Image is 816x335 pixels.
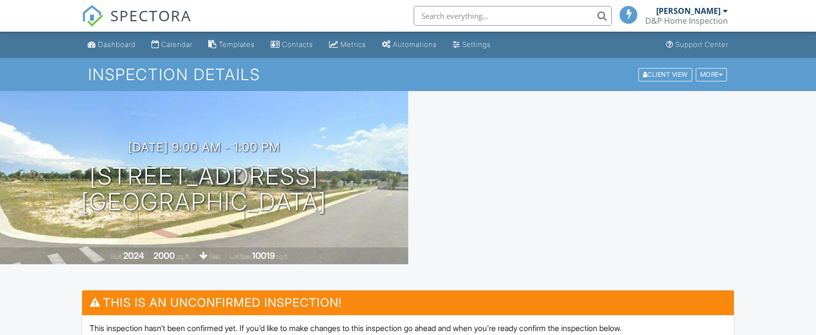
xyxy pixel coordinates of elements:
div: Automations [393,40,437,48]
div: Templates [219,40,255,48]
p: This inspection hasn't been confirmed yet. If you'd like to make changes to this inspection go ah... [90,323,726,334]
h3: [DATE] 9:00 am - 1:00 pm [128,141,280,154]
div: Support Center [675,40,728,48]
div: Contacts [282,40,313,48]
span: sq. ft. [176,253,190,260]
span: sq.ft. [277,253,289,260]
div: Metrics [340,40,366,48]
a: Metrics [325,36,370,54]
a: Settings [449,36,495,54]
span: slab [209,253,220,260]
img: The Best Home Inspection Software - Spectora [82,5,103,27]
h1: Inspection Details [88,66,728,83]
h1: [STREET_ADDRESS] [GEOGRAPHIC_DATA] [81,163,327,216]
div: 10019 [252,250,275,261]
div: Dashboard [98,40,136,48]
a: Automations (Basic) [378,36,441,54]
a: SPECTORA [82,13,192,34]
div: 2000 [153,250,175,261]
div: More [696,68,727,81]
div: [PERSON_NAME] [656,6,720,16]
div: D&P Home Inspection [645,16,728,26]
div: 2024 [123,250,144,261]
span: Built [111,253,122,260]
a: Support Center [662,36,732,54]
span: SPECTORA [110,5,192,26]
h3: This is an Unconfirmed Inspection! [82,290,734,315]
div: Client View [638,68,692,81]
div: Calendar [161,40,192,48]
a: Client View [637,70,695,78]
span: Lot Size [230,253,250,260]
a: Calendar [147,36,196,54]
input: Search everything... [414,6,612,26]
a: Dashboard [84,36,140,54]
a: Contacts [267,36,317,54]
a: Templates [204,36,259,54]
div: Settings [462,40,491,48]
